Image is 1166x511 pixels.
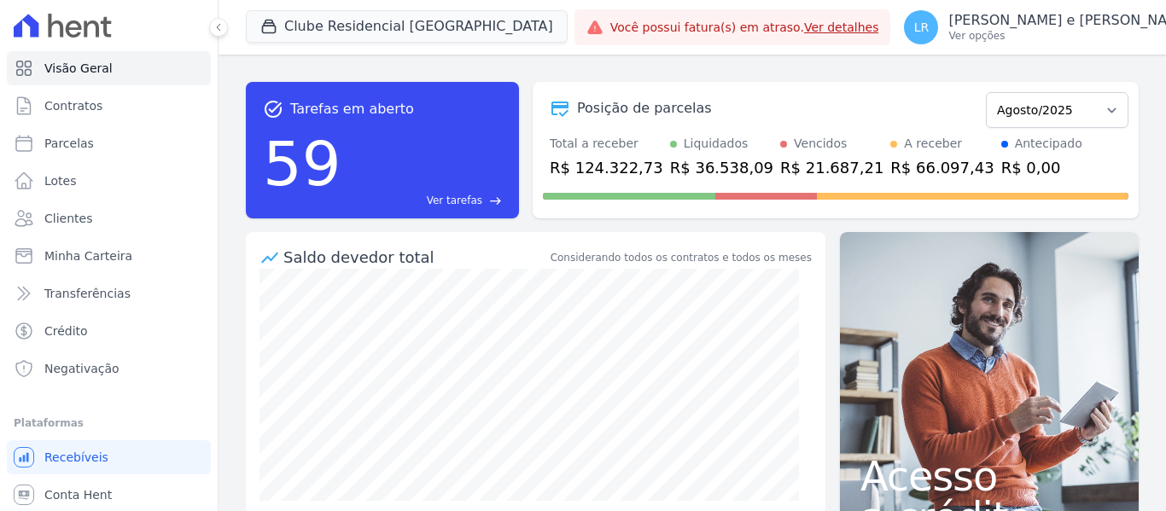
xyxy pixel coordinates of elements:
div: R$ 124.322,73 [550,156,663,179]
span: Lotes [44,172,77,189]
div: Saldo devedor total [283,246,547,269]
div: R$ 36.538,09 [670,156,773,179]
span: Tarefas em aberto [290,99,414,119]
span: Conta Hent [44,486,112,503]
span: Visão Geral [44,60,113,77]
div: Posição de parcelas [577,98,712,119]
a: Recebíveis [7,440,211,474]
span: Ver tarefas [427,193,482,208]
div: R$ 66.097,43 [890,156,994,179]
span: east [489,195,502,207]
div: Considerando todos os contratos e todos os meses [551,250,812,265]
div: Liquidados [684,135,749,153]
a: Transferências [7,276,211,311]
div: A receber [904,135,962,153]
a: Contratos [7,89,211,123]
span: Recebíveis [44,449,108,466]
a: Clientes [7,201,211,235]
a: Ver tarefas east [348,193,502,208]
span: Crédito [44,322,88,340]
span: Minha Carteira [44,247,132,264]
a: Parcelas [7,126,211,160]
a: Visão Geral [7,51,211,85]
button: Clube Residencial [GEOGRAPHIC_DATA] [246,10,568,43]
span: Você possui fatura(s) em atraso. [610,19,879,37]
span: LR [914,21,930,33]
a: Crédito [7,314,211,348]
span: Negativação [44,360,120,377]
span: Contratos [44,97,102,114]
a: Negativação [7,351,211,386]
div: Plataformas [14,413,204,433]
div: Antecipado [1015,135,1082,153]
span: Clientes [44,210,92,227]
a: Minha Carteira [7,239,211,273]
div: Vencidos [794,135,847,153]
div: Total a receber [550,135,663,153]
span: Acesso [860,456,1118,496]
span: task_alt [263,99,283,119]
a: Ver detalhes [804,20,879,34]
div: 59 [263,119,341,208]
span: Transferências [44,285,131,302]
div: R$ 21.687,21 [780,156,883,179]
span: Parcelas [44,135,94,152]
a: Lotes [7,164,211,198]
div: R$ 0,00 [1001,156,1082,179]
